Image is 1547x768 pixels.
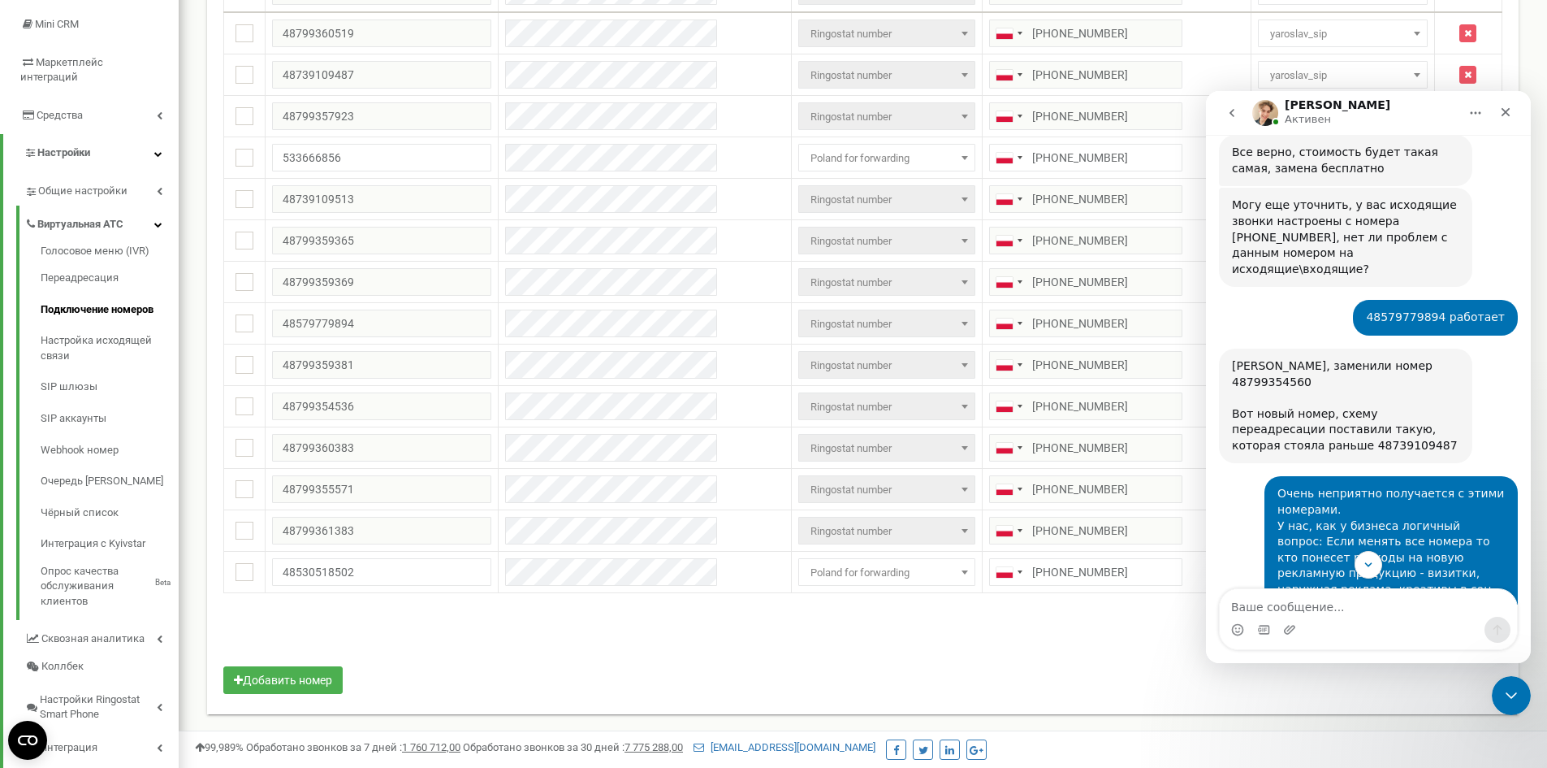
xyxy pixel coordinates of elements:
[804,189,970,211] span: Ringostat number
[990,310,1027,336] div: Telephone country code
[41,631,145,647] span: Сквозная аналитика
[804,64,970,87] span: Ringostat number
[798,558,975,586] span: Poland for forwarding
[804,313,970,336] span: Ringostat number
[24,681,179,729] a: Настройки Ringostat Smart Phone
[41,263,179,294] a: Переадресация
[41,497,179,529] a: Чёрный список
[990,228,1027,254] div: Telephone country code
[804,271,970,294] span: Ringostat number
[149,460,176,488] button: Scroll to bottom
[798,102,975,130] span: Ringostat number
[41,294,179,326] a: Подключение номеров
[51,532,64,545] button: Средство выбора GIF-файла
[20,56,103,84] span: Маркетплейс интеграций
[990,145,1027,171] div: Telephone country code
[990,269,1027,295] div: Telephone country code
[990,103,1027,129] div: Telephone country code
[1264,23,1422,46] span: yaroslav_sip
[41,435,179,466] a: Webhook номер
[990,435,1027,461] div: Telephone country code
[223,666,343,694] button: Добавить номер
[24,172,179,206] a: Общие настройки
[37,109,83,121] span: Средства
[3,134,179,172] a: Настройки
[798,475,975,503] span: Ringostat number
[989,434,1182,462] input: 512 345 678
[40,740,97,756] span: Интеграция
[1258,61,1428,89] span: yaroslav_sip
[989,517,1182,545] input: 512 345 678
[38,184,127,199] span: Общие настройки
[8,721,47,760] button: Open CMP widget
[798,434,975,462] span: Ringostat number
[58,385,312,596] div: Очень неприятно получается с этими номерами.У нас, как у бизнеса логичный вопрос: Если менять все...
[1206,91,1531,663] iframe: Intercom live chat
[13,385,312,597] div: Никита говорит…
[71,395,299,586] div: Очень неприятно получается с этими номерами. У нас, как у бизнеса логичный вопрос: Если менять вс...
[989,393,1182,420] input: 512 345 678
[24,729,179,762] a: Интеграция
[14,498,311,526] textarea: Ваше сообщение...
[804,230,970,253] span: Ringostat number
[41,244,179,263] a: Голосовое меню (IVR)
[804,520,970,543] span: Ringostat number
[35,18,79,30] span: Mini CRM
[246,741,460,753] span: Обработано звонков за 7 дней :
[804,562,970,584] span: Poland for forwarding
[990,518,1027,544] div: Telephone country code
[1492,676,1531,715] iframe: Intercom live chat
[798,310,975,337] span: Ringostat number
[989,227,1182,254] input: 512 345 678
[41,528,179,560] a: Интеграция с Kyivstar
[463,741,683,753] span: Обработано звонков за 30 дней :
[41,325,179,371] a: Настройка исходящей связи
[24,206,179,239] a: Виртуальная АТС
[41,371,179,403] a: SIP шлюзы
[624,741,683,753] u: 7 775 288,00
[989,268,1182,296] input: 512 345 678
[279,526,305,552] button: Отправить сообщение…
[41,659,84,675] span: Коллбек
[25,532,38,545] button: Средство выбора эмодзи
[990,393,1027,419] div: Telephone country code
[990,476,1027,502] div: Telephone country code
[37,146,90,158] span: Настройки
[804,437,970,460] span: Ringostat number
[990,20,1027,46] div: Telephone country code
[798,351,975,379] span: Ringostat number
[804,479,970,501] span: Ringostat number
[41,403,179,435] a: SIP аккаунты
[798,185,975,213] span: Ringostat number
[195,741,244,753] span: 99,989%
[989,351,1182,379] input: 512 345 678
[804,106,970,128] span: Ringostat number
[989,20,1182,47] input: 512 345 678
[804,147,970,170] span: Poland for forwarding
[990,559,1027,585] div: Telephone country code
[694,741,875,753] a: [EMAIL_ADDRESS][DOMAIN_NAME]
[798,268,975,296] span: Ringostat number
[798,393,975,420] span: Ringostat number
[1258,20,1428,47] span: yaroslav_sip
[989,144,1182,171] input: 512 345 678
[989,475,1182,503] input: 512 345 678
[804,396,970,419] span: Ringostat number
[40,692,157,722] span: Настройки Ringostat Smart Phone
[798,517,975,545] span: Ringostat number
[798,20,975,47] span: Ringostat number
